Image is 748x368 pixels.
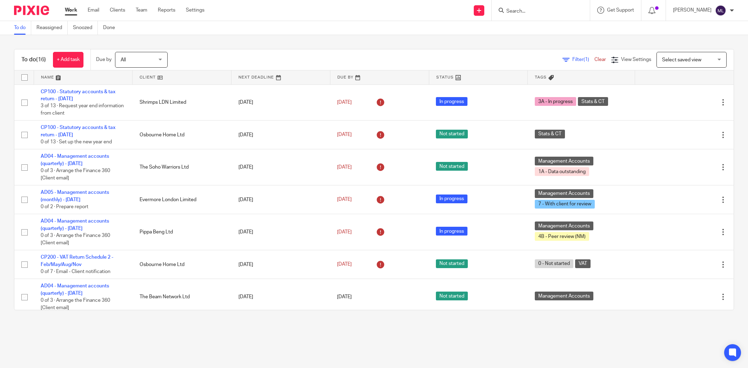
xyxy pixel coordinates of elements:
[535,222,593,230] span: Management Accounts
[436,97,467,106] span: In progress
[231,84,330,121] td: [DATE]
[133,121,231,149] td: Osbourne Home Ltd
[337,100,352,105] span: [DATE]
[337,132,352,137] span: [DATE]
[436,292,468,300] span: Not started
[41,154,109,166] a: AD04 - Management accounts (quarterly) - [DATE]
[41,219,109,231] a: AD04 - Management accounts (quarterly) - [DATE]
[53,52,83,68] a: + Add task
[578,97,608,106] span: Stats & CT
[65,7,77,14] a: Work
[231,149,330,185] td: [DATE]
[575,259,591,268] span: VAT
[133,84,231,121] td: Shrimps LDN Limited
[337,165,352,170] span: [DATE]
[337,197,352,202] span: [DATE]
[572,57,594,62] span: Filter
[662,57,701,62] span: Select saved view
[535,75,547,79] span: Tags
[41,284,109,295] a: AD04 - Management accounts (quarterly) - [DATE]
[41,125,115,137] a: CP100 - Statutory accounts & tax return - [DATE]
[584,57,589,62] span: (1)
[535,157,593,165] span: Management Accounts
[73,21,98,35] a: Snoozed
[186,7,204,14] a: Settings
[535,189,593,198] span: Management Accounts
[88,7,99,14] a: Email
[41,204,88,209] span: 0 of 2 · Prepare report
[14,6,49,15] img: Pixie
[41,168,110,180] span: 0 of 3 · Arrange the Finance 360 [Client email]
[41,269,110,274] span: 0 of 7 · Email - Client notification
[133,214,231,250] td: Pippa Beng Ltd
[594,57,606,62] a: Clear
[436,195,467,203] span: In progress
[535,130,565,138] span: Stats & CT
[231,185,330,214] td: [DATE]
[41,103,124,116] span: 3 of 13 · Request year end information from client
[21,56,46,63] h1: To do
[41,190,109,202] a: AD05 - Management accounts (monthly) - [DATE]
[121,57,126,62] span: All
[133,149,231,185] td: The Soho Warriors Ltd
[41,298,110,310] span: 0 of 3 · Arrange the Finance 360 [Client email]
[436,259,468,268] span: Not started
[231,121,330,149] td: [DATE]
[337,294,352,299] span: [DATE]
[136,7,147,14] a: Team
[41,255,113,267] a: CP200 - VAT Return Schedule 2 - Feb/May/Aug/Nov
[436,162,468,171] span: Not started
[41,89,115,101] a: CP100 - Statutory accounts & tax return - [DATE]
[36,57,46,62] span: (16)
[231,250,330,279] td: [DATE]
[133,185,231,214] td: Evermore London Limited
[436,130,468,138] span: Not started
[621,57,651,62] span: View Settings
[673,7,712,14] p: [PERSON_NAME]
[110,7,125,14] a: Clients
[133,250,231,279] td: Osbourne Home Ltd
[535,200,595,209] span: 7 - With client for review
[535,97,576,106] span: 3A - In progress
[535,232,589,241] span: 4B - Peer review (NM)
[337,262,352,267] span: [DATE]
[41,139,112,144] span: 0 of 13 · Set up the new year end
[41,233,110,245] span: 0 of 3 · Arrange the Finance 360 [Client email]
[103,21,120,35] a: Done
[506,8,569,15] input: Search
[231,279,330,315] td: [DATE]
[14,21,31,35] a: To do
[436,227,467,236] span: In progress
[337,230,352,234] span: [DATE]
[36,21,68,35] a: Reassigned
[133,279,231,315] td: The Beam Network Ltd
[607,8,634,13] span: Get Support
[535,167,589,176] span: 1A - Data outstanding
[535,259,573,268] span: 0 - Not started
[715,5,726,16] img: svg%3E
[158,7,175,14] a: Reports
[96,56,112,63] p: Due by
[535,292,593,300] span: Management Accounts
[231,214,330,250] td: [DATE]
